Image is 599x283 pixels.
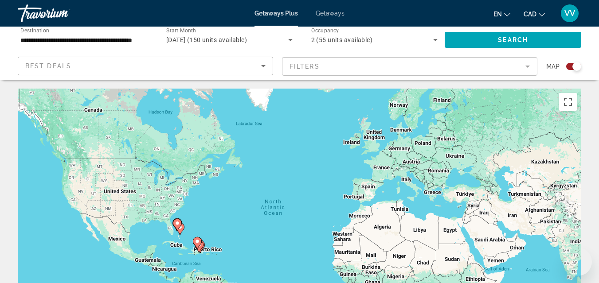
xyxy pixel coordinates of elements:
[546,60,560,73] span: Map
[524,8,545,20] button: Change currency
[559,93,577,111] button: Toggle fullscreen view
[282,57,537,76] button: Filter
[25,62,71,70] span: Best Deals
[498,36,528,43] span: Search
[254,10,298,17] a: Getaways Plus
[311,27,339,34] span: Occupancy
[166,36,247,43] span: [DATE] (150 units available)
[311,36,373,43] span: 2 (55 units available)
[166,27,196,34] span: Start Month
[316,10,345,17] a: Getaways
[564,9,575,18] span: VV
[558,4,581,23] button: User Menu
[493,11,502,18] span: en
[524,11,536,18] span: CAD
[25,61,266,71] mat-select: Sort by
[493,8,510,20] button: Change language
[445,32,581,48] button: Search
[20,27,49,33] span: Destination
[564,248,592,276] iframe: Button to launch messaging window
[18,2,106,25] a: Travorium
